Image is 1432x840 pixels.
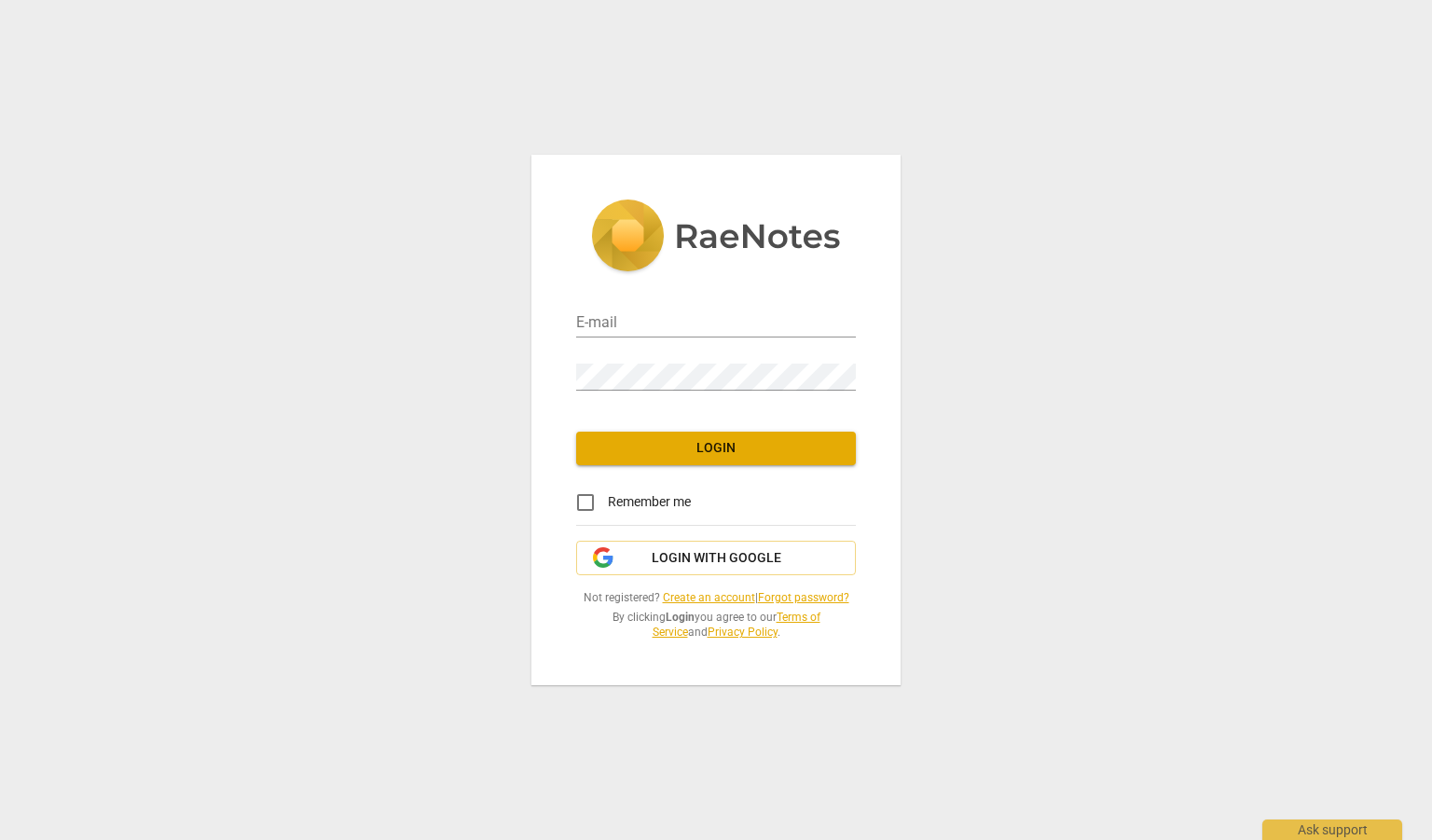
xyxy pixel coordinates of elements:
[576,432,856,465] button: Login
[576,541,856,576] button: Login with Google
[576,590,856,606] span: Not registered? |
[576,610,856,640] span: By clicking you agree to our and .
[652,549,781,568] span: Login with Google
[608,492,691,512] span: Remember me
[663,591,755,604] a: Create an account
[591,439,841,458] span: Login
[758,591,849,604] a: Forgot password?
[653,611,820,640] a: Terms of Service
[708,626,778,639] a: Privacy Policy
[1262,819,1402,840] div: Ask support
[666,611,695,624] b: Login
[591,200,841,276] img: 5ac2273c67554f335776073100b6d88f.svg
